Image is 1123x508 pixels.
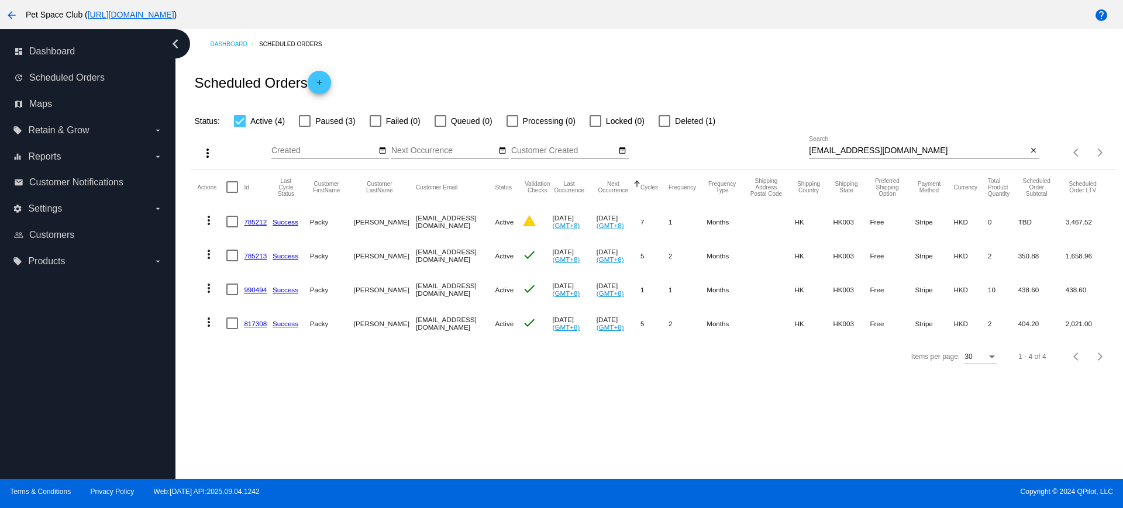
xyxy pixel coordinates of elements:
[386,114,421,128] span: Failed (0)
[1066,205,1111,239] mat-cell: 3,467.52
[10,488,71,496] a: Terms & Conditions
[553,289,580,297] a: (GMT+8)
[495,218,514,226] span: Active
[553,272,597,306] mat-cell: [DATE]
[310,205,354,239] mat-cell: Packy
[28,125,89,136] span: Retain & Grow
[354,239,416,272] mat-cell: [PERSON_NAME]
[522,282,536,296] mat-icon: check
[312,78,326,92] mat-icon: add
[1066,306,1111,340] mat-cell: 2,021.00
[416,306,495,340] mat-cell: [EMAIL_ADDRESS][DOMAIN_NAME]
[14,230,23,240] i: people_outline
[640,306,669,340] mat-cell: 5
[194,116,220,126] span: Status:
[1029,146,1038,155] mat-icon: close
[915,306,954,340] mat-cell: Stripe
[495,286,514,293] span: Active
[354,272,416,306] mat-cell: [PERSON_NAME]
[988,306,1018,340] mat-cell: 2
[1066,239,1111,272] mat-cell: 1,658.96
[911,353,960,361] div: Items per page:
[91,488,135,496] a: Privacy Policy
[498,146,507,155] mat-icon: date_range
[354,306,416,340] mat-cell: [PERSON_NAME]
[669,272,707,306] mat-cell: 1
[273,286,298,293] a: Success
[915,272,954,306] mat-cell: Stripe
[197,170,226,205] mat-header-cell: Actions
[14,73,23,82] i: update
[1018,306,1066,340] mat-cell: 404.20
[707,181,738,193] button: Change sorting for FrequencyType
[640,205,669,239] mat-cell: 7
[153,257,163,266] i: arrow_drop_down
[416,239,495,272] mat-cell: [EMAIL_ADDRESS][DOMAIN_NAME]
[5,8,19,22] mat-icon: arrow_back
[29,72,105,83] span: Scheduled Orders
[795,306,833,340] mat-cell: HK
[553,306,597,340] mat-cell: [DATE]
[953,306,988,340] mat-cell: HKD
[953,239,988,272] mat-cell: HKD
[553,323,580,331] a: (GMT+8)
[833,181,859,193] button: Change sorting for ShippingState
[1088,141,1112,164] button: Next page
[1018,239,1066,272] mat-cell: 350.88
[1094,8,1108,22] mat-icon: help
[416,205,495,239] mat-cell: [EMAIL_ADDRESS][DOMAIN_NAME]
[273,320,298,327] a: Success
[244,218,267,226] a: 785212
[194,71,330,94] h2: Scheduled Orders
[14,173,163,192] a: email Customer Notifications
[154,488,260,496] a: Web:[DATE] API:2025.09.04.1242
[707,239,748,272] mat-cell: Months
[597,239,640,272] mat-cell: [DATE]
[451,114,492,128] span: Queued (0)
[597,205,640,239] mat-cell: [DATE]
[795,181,823,193] button: Change sorting for ShippingCountry
[14,42,163,61] a: dashboard Dashboard
[833,272,870,306] mat-cell: HK003
[597,272,640,306] mat-cell: [DATE]
[29,46,75,57] span: Dashboard
[511,146,616,155] input: Customer Created
[310,239,354,272] mat-cell: Packy
[202,213,216,227] mat-icon: more_vert
[597,289,624,297] a: (GMT+8)
[553,222,580,229] a: (GMT+8)
[795,239,833,272] mat-cell: HK
[273,218,298,226] a: Success
[618,146,626,155] mat-icon: date_range
[153,204,163,213] i: arrow_drop_down
[988,170,1018,205] mat-header-cell: Total Product Quantity
[244,320,267,327] a: 817308
[210,35,259,53] a: Dashboard
[29,177,123,188] span: Customer Notifications
[669,205,707,239] mat-cell: 1
[29,230,74,240] span: Customers
[669,239,707,272] mat-cell: 2
[14,99,23,109] i: map
[915,239,954,272] mat-cell: Stripe
[310,181,343,193] button: Change sorting for CustomerFirstName
[88,10,174,19] a: [URL][DOMAIN_NAME]
[748,178,784,197] button: Change sorting for ShippingPostcode
[870,178,905,197] button: Change sorting for PreferredShippingOption
[809,146,1027,155] input: Search
[1066,181,1100,193] button: Change sorting for LifetimeValue
[202,281,216,295] mat-icon: more_vert
[870,239,915,272] mat-cell: Free
[1018,272,1066,306] mat-cell: 438.60
[13,257,22,266] i: local_offer
[964,353,972,361] span: 30
[597,222,624,229] a: (GMT+8)
[315,114,355,128] span: Paused (3)
[1066,272,1111,306] mat-cell: 438.60
[244,252,267,260] a: 785213
[597,181,630,193] button: Change sorting for NextOccurrenceUtc
[964,353,997,361] mat-select: Items per page:
[250,114,285,128] span: Active (4)
[553,181,586,193] button: Change sorting for LastOccurrenceUtc
[669,184,696,191] button: Change sorting for Frequency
